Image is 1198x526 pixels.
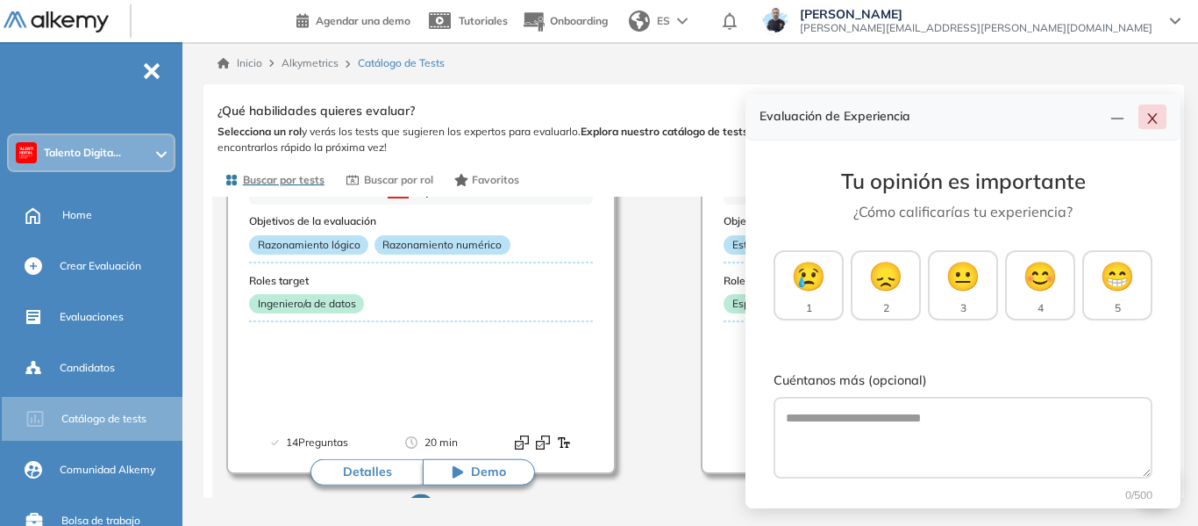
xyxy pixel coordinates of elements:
[423,459,535,486] button: Demo
[1005,250,1075,321] button: 😊4
[1138,104,1166,129] button: close
[217,165,332,195] button: Buscar por tests
[282,56,339,69] span: Alkymetrics
[724,235,793,255] p: Estadística
[945,255,981,297] span: 😐
[217,55,262,71] a: Inicio
[1038,300,1044,316] span: 4
[471,464,506,481] span: Demo
[550,14,608,27] span: Onboarding
[1115,300,1121,316] span: 5
[44,146,121,160] span: Talento Digita...
[791,255,826,297] span: 😢
[883,300,889,316] span: 2
[243,172,324,188] span: Buscar por tests
[217,102,415,120] span: ¿Qué habilidades quieres evaluar?
[60,462,155,478] span: Comunidad Alkemy
[522,3,608,40] button: Onboarding
[928,250,998,321] button: 😐3
[249,215,593,227] h3: Objetivos de la evaluación
[1145,112,1159,126] span: close
[424,434,458,451] span: 20 min
[4,11,109,33] img: Logo
[868,255,903,297] span: 😞
[60,309,124,325] span: Evaluaciones
[774,371,1152,391] label: Cuéntanos más (opcional)
[447,165,527,195] button: Favoritos
[1100,255,1135,297] span: 😁
[310,459,423,486] button: Detalles
[358,55,445,71] span: Catálogo de Tests
[629,11,650,32] img: world
[581,125,748,138] b: Explora nuestro catálogo de tests
[249,294,364,313] p: Ingeniero/a de datos
[60,360,115,376] span: Candidatos
[19,146,33,160] img: https://assets.alkemy.org/workspaces/620/d203e0be-08f6-444b-9eae-a92d815a506f.png
[1023,255,1058,297] span: 😊
[759,109,1103,124] h4: Evaluación de Experiencia
[800,21,1152,35] span: [PERSON_NAME][EMAIL_ADDRESS][PERSON_NAME][DOMAIN_NAME]
[472,172,519,188] span: Favoritos
[1110,112,1124,126] span: line
[62,207,92,223] span: Home
[364,172,433,188] span: Buscar por rol
[724,215,1067,227] h3: Objetivos de la evaluación
[61,411,146,427] span: Catálogo de tests
[536,436,550,450] img: Format test logo
[296,9,410,30] a: Agendar una demo
[249,235,368,255] p: Razonamiento lógico
[677,18,688,25] img: arrow
[800,7,1152,21] span: [PERSON_NAME]
[515,436,529,450] img: Format test logo
[339,165,440,195] button: Buscar por rol
[249,275,593,287] h3: Roles target
[217,125,302,138] b: Selecciona un rol
[374,235,510,255] p: Razonamiento numérico
[1103,104,1131,129] button: line
[459,14,508,27] span: Tutoriales
[217,124,1170,155] span: y verás los tests que sugieren los expertos para evaluarlo. usando los filtros para encontrar los...
[724,275,1067,287] h3: Roles target
[774,201,1152,222] p: ¿Cómo calificarías tu experiencia?
[774,487,1152,503] div: 0 /500
[774,250,844,321] button: 😢1
[316,14,410,27] span: Agendar una demo
[806,300,812,316] span: 1
[774,169,1152,194] h3: Tu opinión es importante
[286,434,348,451] span: 14 Preguntas
[851,250,921,321] button: 😞2
[1082,250,1152,321] button: 😁5
[60,258,141,274] span: Crear Evaluación
[657,13,670,29] span: ES
[557,436,571,450] img: Format test logo
[960,300,966,316] span: 3
[724,294,857,313] p: Especialista en admini...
